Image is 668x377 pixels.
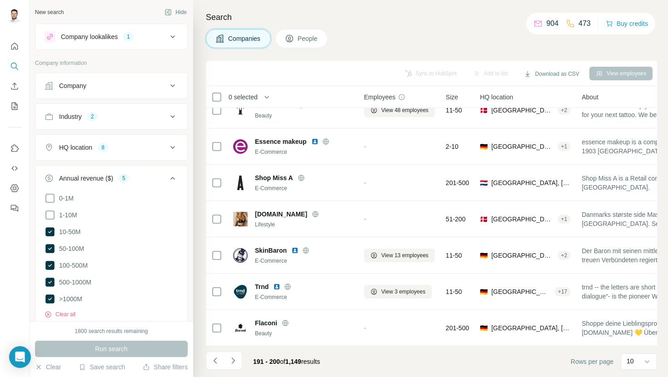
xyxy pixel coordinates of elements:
[491,251,553,260] span: [GEOGRAPHIC_DATA], [GEOGRAPHIC_DATA]
[7,38,22,54] button: Quick start
[298,34,319,43] span: People
[98,143,108,152] div: 8
[87,113,98,121] div: 2
[255,184,353,192] div: E-Commerce
[255,173,293,182] span: Shop Miss A
[255,246,287,255] span: SkinBaron
[491,106,553,115] span: [GEOGRAPHIC_DATA], [GEOGRAPHIC_DATA]|[GEOGRAPHIC_DATA]
[255,282,269,291] span: Trnd
[446,287,462,296] span: 11-50
[35,362,61,372] button: Clear
[480,178,488,187] span: 🇳🇱
[7,58,22,74] button: Search
[59,143,92,152] div: HQ location
[446,178,469,187] span: 201-500
[233,103,248,118] img: Logo of Tattoodo
[255,210,307,219] span: [DOMAIN_NAME]
[7,160,22,176] button: Use Surfe API
[480,106,488,115] span: 🇩🇰
[491,287,551,296] span: [GEOGRAPHIC_DATA], [GEOGRAPHIC_DATA]
[558,106,571,114] div: + 2
[446,215,466,224] span: 51-200
[229,93,258,102] span: 0 selected
[55,278,91,287] span: 500-1000M
[364,285,432,299] button: View 3 employees
[7,98,22,114] button: My lists
[35,59,188,67] p: Company information
[9,346,31,368] div: Open Intercom Messenger
[381,288,425,296] span: View 3 employees
[119,174,129,182] div: 5
[285,358,301,365] span: 1,149
[158,5,193,19] button: Hide
[7,9,22,24] img: Avatar
[364,215,366,223] span: -
[55,194,74,203] span: 0-1M
[233,284,248,299] img: Logo of Trnd
[491,142,553,151] span: [GEOGRAPHIC_DATA], [GEOGRAPHIC_DATA]
[55,294,82,304] span: >1000M
[7,180,22,196] button: Dashboard
[558,251,571,259] div: + 2
[480,287,488,296] span: 🇩🇪
[364,179,366,186] span: -
[578,18,591,29] p: 473
[7,78,22,94] button: Enrich CSV
[253,358,280,365] span: 191 - 200
[253,358,320,365] span: results
[79,362,125,372] button: Save search
[446,251,462,260] span: 11-50
[206,352,224,370] button: Navigate to previous page
[311,138,319,145] img: LinkedIn logo
[571,357,613,366] span: Rows per page
[446,323,469,333] span: 201-500
[255,148,353,156] div: E-Commerce
[45,310,75,318] button: Clear all
[123,33,134,41] div: 1
[233,212,248,226] img: Logo of Escort-Side.dk
[233,139,248,154] img: Logo of Essence makeup
[35,75,187,97] button: Company
[273,283,280,290] img: LinkedIn logo
[627,357,634,366] p: 10
[35,8,64,16] div: New search
[364,249,435,262] button: View 13 employees
[233,248,248,263] img: Logo of SkinBaron
[228,34,261,43] span: Companies
[35,167,187,193] button: Annual revenue ($)5
[233,176,248,190] img: Logo of Shop Miss A
[518,67,585,81] button: Download as CSV
[255,257,353,265] div: E-Commerce
[364,103,435,117] button: View 48 employees
[255,318,277,328] span: Flaconi
[7,200,22,216] button: Feedback
[446,106,462,115] span: 11-50
[491,215,553,224] span: [GEOGRAPHIC_DATA], [GEOGRAPHIC_DATA] of [GEOGRAPHIC_DATA]
[35,106,187,127] button: Industry2
[233,321,248,335] img: Logo of Flaconi
[35,137,187,158] button: HQ location8
[75,327,148,335] div: 1800 search results remaining
[35,26,187,48] button: Company lookalikes1
[255,220,353,229] div: Lifestyle
[364,93,395,102] span: Employees
[480,323,488,333] span: 🇩🇪
[554,288,571,296] div: + 17
[255,112,353,120] div: Beauty
[280,358,285,365] span: of
[480,215,488,224] span: 🇩🇰
[7,140,22,157] button: Use Surfe on LinkedIn
[446,93,458,102] span: Size
[480,93,513,102] span: HQ location
[364,324,366,332] span: -
[491,178,571,187] span: [GEOGRAPHIC_DATA], [GEOGRAPHIC_DATA]|[GEOGRAPHIC_DATA]
[55,261,88,270] span: 100-500M
[582,93,598,102] span: About
[59,112,82,121] div: Industry
[491,323,571,333] span: [GEOGRAPHIC_DATA], [GEOGRAPHIC_DATA]
[55,211,77,220] span: 1-10M
[206,11,657,24] h4: Search
[480,251,488,260] span: 🇩🇪
[255,137,307,146] span: Essence makeup
[546,18,558,29] p: 904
